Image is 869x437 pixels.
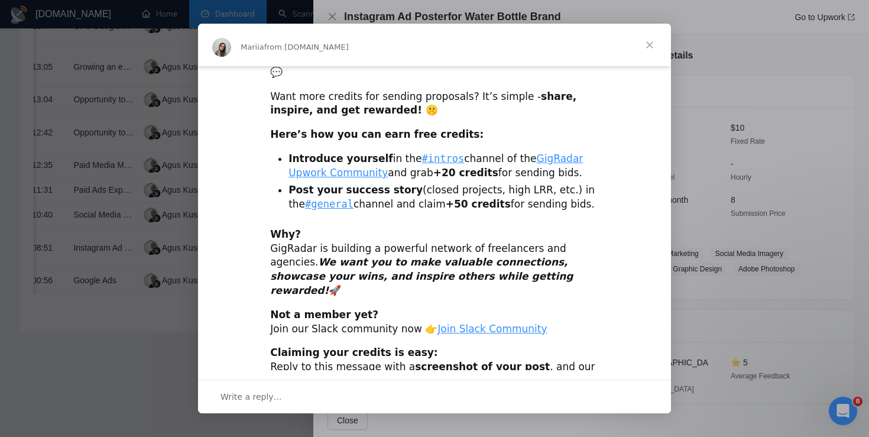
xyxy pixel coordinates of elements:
[270,256,573,296] i: We want you to make valuable connections, showcase your wins, and inspire others while getting re...
[415,361,550,373] b: screenshot of your post
[437,323,547,335] a: Join Slack Community
[270,128,484,140] b: Here’s how you can earn free credits:
[433,167,498,179] b: +20 credits
[270,228,599,298] div: GigRadar is building a powerful network of freelancers and agencies. 🚀
[264,43,349,51] span: from [DOMAIN_NAME]
[241,43,264,51] span: Mariia
[288,153,583,179] a: GigRadar Upwork Community
[288,153,393,164] b: Introduce yourself
[446,198,511,210] b: +50 credits
[270,346,599,388] div: Reply to this message with a , and our Tech Support Team will instantly top up your credits! 💸
[305,198,354,210] a: #general
[288,184,423,196] b: Post your success story
[270,90,599,118] div: Want more credits for sending proposals? It’s simple -
[270,228,301,240] b: Why?
[288,183,599,212] li: (closed projects, high LRR, etc.) in the channel and claim for sending bids.
[270,347,438,358] b: Claiming your credits is easy:
[221,389,282,404] span: Write a reply…
[270,308,599,336] div: Join our Slack community now 👉
[628,24,671,66] span: Close
[270,309,378,321] b: Not a member yet?
[198,380,671,413] div: Open conversation and reply
[288,152,599,180] li: in the channel of the and grab for sending bids.
[212,38,231,57] img: Profile image for Mariia
[422,153,465,164] a: #intros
